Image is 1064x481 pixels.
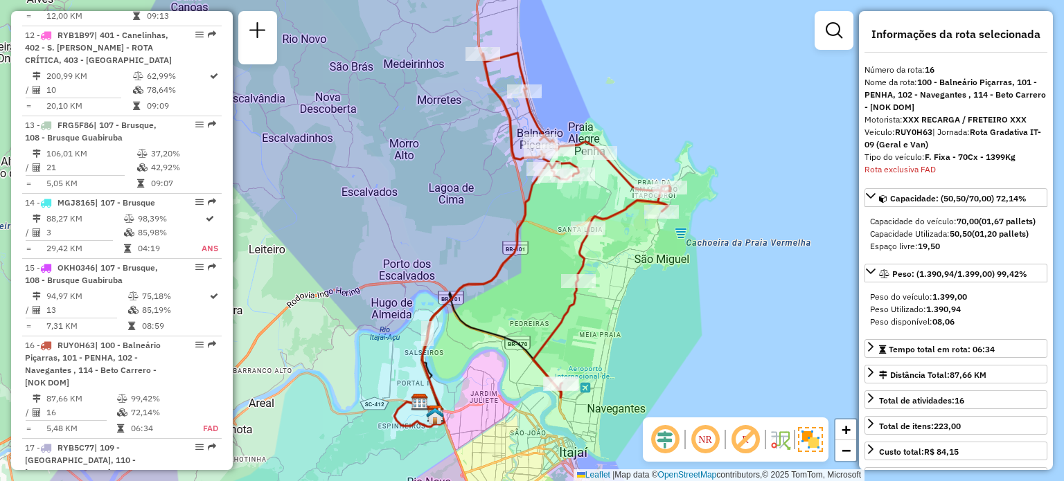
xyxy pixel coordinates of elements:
[128,322,135,330] i: Tempo total em rota
[864,188,1047,207] a: Capacidade: (50,50/70,00) 72,14%
[188,421,219,435] td: FAD
[208,30,216,39] em: Rota exportada
[25,99,32,113] td: =
[870,228,1042,240] div: Capacidade Utilizada:
[25,120,157,143] span: | 107 - Brusque, 108 - Brusque Guabiruba
[46,303,127,317] td: 13
[769,428,791,451] img: Fluxo de ruas
[25,176,32,190] td: =
[648,423,682,456] span: Ocultar deslocamento
[117,424,124,433] i: Tempo total em rota
[33,306,41,314] i: Total de Atividades
[889,344,995,354] span: Tempo total em rota: 06:34
[137,163,148,172] i: % de utilização da cubagem
[46,406,116,419] td: 16
[842,442,851,459] span: −
[925,64,934,75] strong: 16
[146,69,209,83] td: 62,99%
[879,420,961,433] div: Total de itens:
[133,12,140,20] i: Tempo total em rota
[146,99,209,113] td: 09:09
[864,365,1047,383] a: Distância Total:87,66 KM
[150,176,216,190] td: 09:07
[124,228,134,237] i: % de utilização da cubagem
[842,421,851,438] span: +
[864,28,1047,41] h4: Informações da rota selecionada
[208,341,216,349] em: Rota exportada
[870,291,967,302] span: Peso do veículo:
[864,442,1047,460] a: Custo total:R$ 84,15
[879,446,959,458] div: Custo total:
[864,416,1047,435] a: Total de itens:223,00
[130,406,188,419] td: 72,14%
[208,263,216,271] em: Rota exportada
[864,390,1047,409] a: Total de atividades:16
[25,262,158,285] span: | 107 - Brusque, 108 - Brusque Guabiruba
[46,161,136,174] td: 21
[195,263,204,271] em: Opções
[133,102,140,110] i: Tempo total em rota
[820,17,848,44] a: Exibir filtros
[195,120,204,129] em: Opções
[146,9,209,23] td: 09:13
[150,147,216,161] td: 37,20%
[426,407,444,425] img: FAD CDD Camboriú
[137,179,144,188] i: Tempo total em rota
[133,72,143,80] i: % de utilização do peso
[141,319,209,333] td: 08:59
[33,408,41,417] i: Total de Atividades
[33,292,41,300] i: Distância Total
[150,161,216,174] td: 42,92%
[244,17,272,48] a: Nova sessão e pesquisa
[46,176,136,190] td: 5,05 KM
[130,392,188,406] td: 99,42%
[46,212,123,226] td: 88,27 KM
[46,83,132,97] td: 10
[864,264,1047,282] a: Peso: (1.390,94/1.399,00) 99,42%
[864,151,1047,163] div: Tipo do veículo:
[137,242,201,255] td: 04:19
[46,147,136,161] td: 106,01 KM
[25,197,155,208] span: 14 -
[950,228,972,239] strong: 50,50
[46,392,116,406] td: 87,66 KM
[577,470,610,480] a: Leaflet
[33,149,41,158] i: Distância Total
[128,306,139,314] i: % de utilização da cubagem
[25,120,157,143] span: 13 -
[658,470,717,480] a: OpenStreetMap
[798,427,823,452] img: Exibir/Ocultar setores
[25,242,32,255] td: =
[870,215,1042,228] div: Capacidade do veículo:
[864,64,1047,76] div: Número da rota:
[195,341,204,349] em: Opções
[864,127,1041,149] span: | Jornada:
[864,210,1047,258] div: Capacidade: (50,50/70,00) 72,14%
[25,9,32,23] td: =
[57,442,94,453] span: RYB5C77
[835,440,856,461] a: Zoom out
[903,114,1027,125] strong: XXX RECARGA / FRETEIRO XXX
[25,83,32,97] td: /
[932,316,955,327] strong: 08,06
[57,262,95,273] span: OKH0346
[33,86,41,94] i: Total de Atividades
[25,30,172,65] span: 12 -
[957,216,979,226] strong: 70,00
[979,216,1036,226] strong: (01,67 pallets)
[926,304,961,314] strong: 1.390,94
[689,423,722,456] span: Ocultar NR
[864,163,1047,176] div: Rota exclusiva FAD
[195,30,204,39] em: Opções
[46,99,132,113] td: 20,10 KM
[972,228,1029,239] strong: (01,20 pallets)
[33,215,41,223] i: Distância Total
[864,76,1047,114] div: Nome da rota:
[128,292,139,300] i: % de utilização do peso
[57,30,94,40] span: RYB1B97
[890,193,1027,203] span: Capacidade: (50,50/70,00) 72,14%
[25,421,32,435] td: =
[25,319,32,333] td: =
[57,340,95,350] span: RUY0H63
[206,215,214,223] i: Rota otimizada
